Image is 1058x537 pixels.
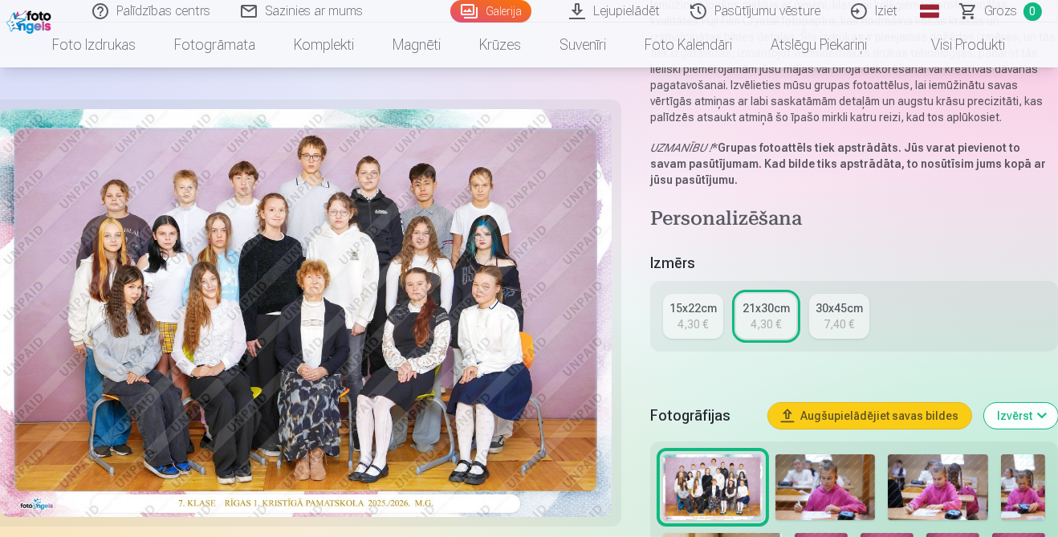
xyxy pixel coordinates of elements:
h5: Fotogrāfijas [650,405,755,427]
div: 30x45cm [816,300,863,316]
div: 15x22cm [669,300,717,316]
div: 7,40 € [824,316,855,332]
button: Augšupielādējiet savas bildes [768,403,971,429]
a: Krūzes [461,22,541,67]
em: UZMANĪBU ! [650,141,712,154]
a: Magnēti [374,22,461,67]
a: 21x30cm4,30 € [736,294,796,339]
a: Komplekti [275,22,374,67]
a: Foto kalendāri [626,22,752,67]
a: 15x22cm4,30 € [663,294,723,339]
div: 4,30 € [678,316,709,332]
h4: Personalizēšana [650,207,1058,233]
div: 4,30 € [751,316,782,332]
a: Atslēgu piekariņi [752,22,887,67]
a: Suvenīri [541,22,626,67]
a: Fotogrāmata [156,22,275,67]
a: Visi produkti [887,22,1025,67]
h5: Izmērs [650,252,1058,275]
button: Izvērst [984,403,1058,429]
div: 21x30cm [743,300,790,316]
span: 0 [1023,2,1042,21]
img: /fa1 [6,6,55,34]
a: Foto izdrukas [34,22,156,67]
span: Grozs [984,2,1017,21]
a: 30x45cm7,40 € [809,294,869,339]
strong: Grupas fotoattēls tiek apstrādāts. Jūs varat pievienot to savam pasūtījumam. Kad bilde tiks apstr... [650,141,1046,186]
